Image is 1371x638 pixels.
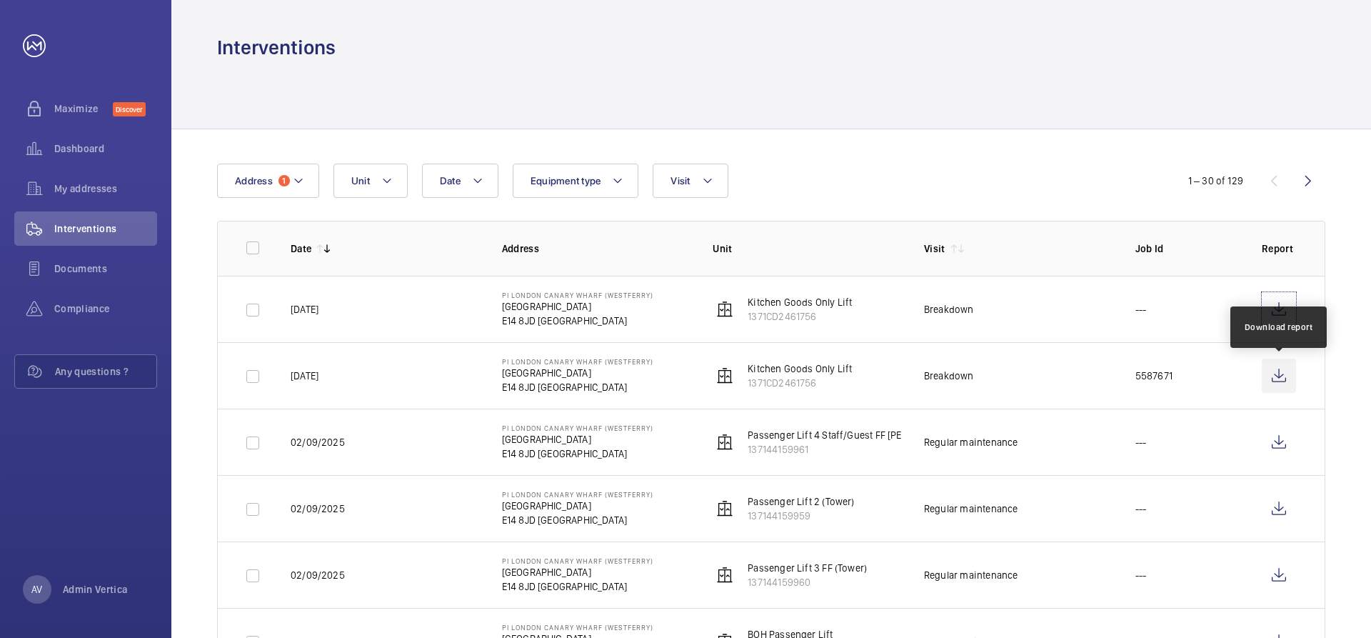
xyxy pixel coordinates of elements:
p: PI London Canary Wharf (Westferry) [502,291,653,299]
div: Breakdown [924,302,974,316]
button: Equipment type [513,164,639,198]
p: 5587671 [1135,369,1172,383]
p: PI London Canary Wharf (Westferry) [502,623,653,632]
p: AV [31,582,42,597]
p: --- [1135,302,1147,316]
p: PI London Canary Wharf (Westferry) [502,424,653,432]
p: Admin Vertica [63,582,128,597]
p: Passenger Lift 4 Staff/Guest FF [PERSON_NAME] [748,428,959,442]
p: E14 8JD [GEOGRAPHIC_DATA] [502,314,653,328]
div: 1 – 30 of 129 [1188,174,1243,188]
span: Dashboard [54,141,157,156]
p: 137144159961 [748,442,959,457]
p: 02/09/2025 [291,502,345,516]
span: Visit [671,175,690,186]
span: Unit [351,175,370,186]
button: Unit [333,164,408,198]
p: Passenger Lift 2 (Tower) [748,494,854,509]
p: PI London Canary Wharf (Westferry) [502,490,653,499]
p: --- [1135,502,1147,516]
img: elevator.svg [716,434,733,451]
p: Kitchen Goods Only Lift [748,295,852,309]
p: Unit [713,241,901,256]
p: 1371CD2461756 [748,309,852,324]
img: elevator.svg [716,567,733,584]
p: PI London Canary Wharf (Westferry) [502,357,653,366]
span: Compliance [54,301,157,316]
p: [DATE] [291,369,318,383]
p: [DATE] [291,302,318,316]
p: Address [502,241,690,256]
div: Regular maintenance [924,502,1018,516]
span: Date [440,175,461,186]
p: [GEOGRAPHIC_DATA] [502,499,653,513]
span: Equipment type [531,175,601,186]
p: E14 8JD [GEOGRAPHIC_DATA] [502,380,653,394]
img: elevator.svg [716,500,733,517]
p: [GEOGRAPHIC_DATA] [502,299,653,314]
button: Address1 [217,164,319,198]
p: Kitchen Goods Only Lift [748,362,852,376]
span: Maximize [54,101,113,116]
p: 02/09/2025 [291,435,345,449]
p: Report [1262,241,1296,256]
p: Job Id [1135,241,1239,256]
p: 02/09/2025 [291,568,345,582]
p: Date [291,241,311,256]
span: My addresses [54,181,157,196]
div: Regular maintenance [924,435,1018,449]
p: [GEOGRAPHIC_DATA] [502,565,653,579]
span: Documents [54,261,157,276]
span: Any questions ? [55,364,156,379]
p: E14 8JD [GEOGRAPHIC_DATA] [502,579,653,594]
p: 1371CD2461756 [748,376,852,390]
div: Download report [1245,321,1313,334]
p: 137144159959 [748,509,854,523]
img: elevator.svg [716,367,733,384]
p: E14 8JD [GEOGRAPHIC_DATA] [502,513,653,527]
div: Regular maintenance [924,568,1018,582]
p: E14 8JD [GEOGRAPHIC_DATA] [502,447,653,461]
p: --- [1135,568,1147,582]
span: Discover [113,102,146,116]
div: Breakdown [924,369,974,383]
p: [GEOGRAPHIC_DATA] [502,432,653,447]
span: Interventions [54,221,157,236]
h1: Interventions [217,34,336,61]
p: 137144159960 [748,575,867,589]
p: [GEOGRAPHIC_DATA] [502,366,653,380]
p: Passenger Lift 3 FF (Tower) [748,561,867,575]
span: 1 [278,175,290,186]
button: Visit [653,164,728,198]
img: elevator.svg [716,301,733,318]
p: Visit [924,241,945,256]
p: --- [1135,435,1147,449]
span: Address [235,175,273,186]
button: Date [422,164,498,198]
p: PI London Canary Wharf (Westferry) [502,557,653,565]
